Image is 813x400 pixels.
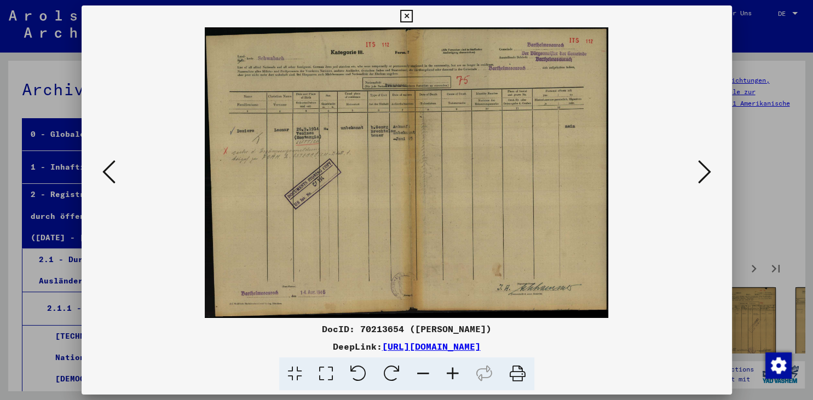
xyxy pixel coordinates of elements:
div: DocID: 70213654 ([PERSON_NAME]) [82,322,732,335]
div: DeepLink: [82,340,732,353]
a: [URL][DOMAIN_NAME] [382,341,481,352]
img: 001.jpg [119,27,695,318]
div: Zustimmung ändern [765,352,791,378]
img: Zustimmung ändern [765,352,792,379]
